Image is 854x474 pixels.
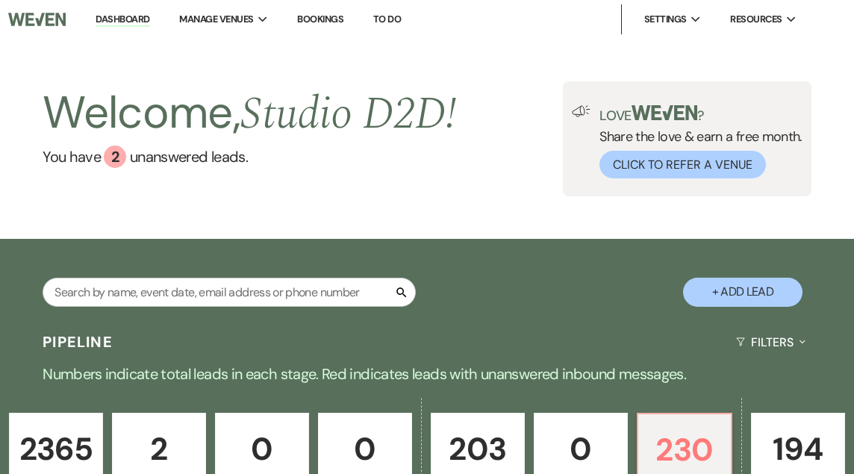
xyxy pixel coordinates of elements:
[43,81,456,146] h2: Welcome,
[43,146,456,168] a: You have 2 unanswered leads.
[240,80,456,149] span: Studio D2D !
[599,151,766,178] button: Click to Refer a Venue
[543,424,618,474] p: 0
[179,12,253,27] span: Manage Venues
[572,105,590,117] img: loud-speaker-illustration.svg
[328,424,402,474] p: 0
[440,424,515,474] p: 203
[19,424,93,474] p: 2365
[297,13,343,25] a: Bookings
[43,278,416,307] input: Search by name, event date, email address or phone number
[104,146,126,168] div: 2
[683,278,802,307] button: + Add Lead
[96,13,149,27] a: Dashboard
[644,12,687,27] span: Settings
[8,4,66,35] img: Weven Logo
[122,424,196,474] p: 2
[730,322,811,362] button: Filters
[761,424,835,474] p: 194
[730,12,782,27] span: Resources
[373,13,401,25] a: To Do
[43,331,113,352] h3: Pipeline
[590,105,802,178] div: Share the love & earn a free month.
[225,424,299,474] p: 0
[599,105,802,122] p: Love ?
[632,105,698,120] img: weven-logo-green.svg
